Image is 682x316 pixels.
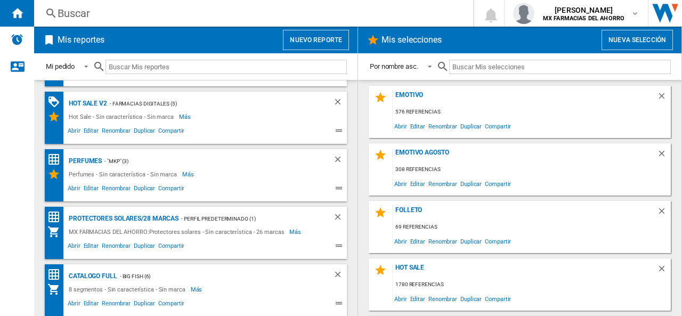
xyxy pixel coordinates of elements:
div: Mi pedido [46,62,75,70]
img: alerts-logo.svg [11,33,23,46]
div: Hot Sale - Sin característica - Sin marca [66,110,179,123]
span: Compartir [483,234,513,248]
div: Protectores solares/28 marcas [66,212,178,225]
div: Matriz de precios [47,268,66,281]
div: Borrar [333,155,347,168]
span: Renombrar [100,298,132,311]
span: Renombrar [100,183,132,196]
div: - "MKP" (3) [102,155,312,168]
input: Buscar Mis reportes [105,60,347,74]
div: Hot Sale [393,264,657,278]
div: Matriz de precios [47,153,66,166]
div: Mis Selecciones [47,168,66,181]
img: profile.jpg [513,3,534,24]
span: Renombrar [427,291,459,306]
div: MX FARMACIAS DEL AHORRO:Protectores solares - Sin característica - 26 marcas [66,225,289,238]
div: Borrar [657,206,671,221]
span: Renombrar [427,234,459,248]
div: 69 referencias [393,221,671,234]
div: Borrar [333,270,347,283]
span: Editar [82,126,100,139]
span: Duplicar [459,119,483,133]
div: Perfumes [66,155,102,168]
span: Editar [82,298,100,311]
span: [PERSON_NAME] [543,5,624,15]
button: Nueva selección [602,30,673,50]
span: Duplicar [132,241,157,254]
span: Compartir [157,183,186,196]
span: Compartir [483,291,513,306]
div: Folleto [393,206,657,221]
span: Abrir [393,119,409,133]
span: Compartir [157,126,186,139]
div: Emotivo Agosto [393,149,657,163]
span: Duplicar [459,234,483,248]
div: Matriz de PROMOCIONES [47,95,66,109]
div: 308 referencias [393,163,671,176]
div: Hot Sale V2 [66,97,107,110]
span: Duplicar [459,291,483,306]
div: - Perfil predeterminado (1) [178,212,312,225]
span: Renombrar [100,241,132,254]
span: Renombrar [427,176,459,191]
span: Editar [82,183,100,196]
div: - Farmacias Digitales (5) [107,97,312,110]
div: Por nombre asc. [370,62,418,70]
span: Compartir [157,298,186,311]
span: Más [289,225,303,238]
span: Abrir [66,241,82,254]
div: Mi colección [47,283,66,296]
span: Abrir [66,298,82,311]
div: Borrar [333,97,347,110]
div: - Big Fish (6) [117,270,312,283]
span: Editar [82,241,100,254]
div: Emotivo [393,91,657,106]
span: Duplicar [132,183,157,196]
div: Perfumes - Sin característica - Sin marca [66,168,182,181]
span: Editar [409,176,427,191]
span: Editar [409,119,427,133]
span: Editar [409,291,427,306]
span: Duplicar [132,126,157,139]
span: Abrir [393,234,409,248]
span: Compartir [157,241,186,254]
span: Más [182,168,196,181]
span: Abrir [66,183,82,196]
div: Borrar [657,264,671,278]
input: Buscar Mis selecciones [449,60,671,74]
div: Borrar [657,91,671,106]
span: Renombrar [427,119,459,133]
span: Duplicar [459,176,483,191]
span: Compartir [483,119,513,133]
div: Mis Selecciones [47,110,66,123]
div: Catalogo Full [66,270,117,283]
div: Matriz de precios [47,210,66,224]
span: Editar [409,234,427,248]
span: Abrir [66,126,82,139]
span: Compartir [483,176,513,191]
div: Borrar [333,212,347,225]
span: Más [179,110,192,123]
span: Duplicar [132,298,157,311]
div: Borrar [657,149,671,163]
h2: Mis selecciones [379,30,444,50]
b: MX FARMACIAS DEL AHORRO [543,15,624,22]
div: 8 segmentos - Sin característica - Sin marca [66,283,191,296]
div: Buscar [58,6,445,21]
div: 576 referencias [393,106,671,119]
div: Mi colección [47,225,66,238]
span: Abrir [393,176,409,191]
span: Más [191,283,204,296]
span: Abrir [393,291,409,306]
div: 1780 referencias [393,278,671,291]
h2: Mis reportes [55,30,107,50]
span: Renombrar [100,126,132,139]
button: Nuevo reporte [283,30,349,50]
